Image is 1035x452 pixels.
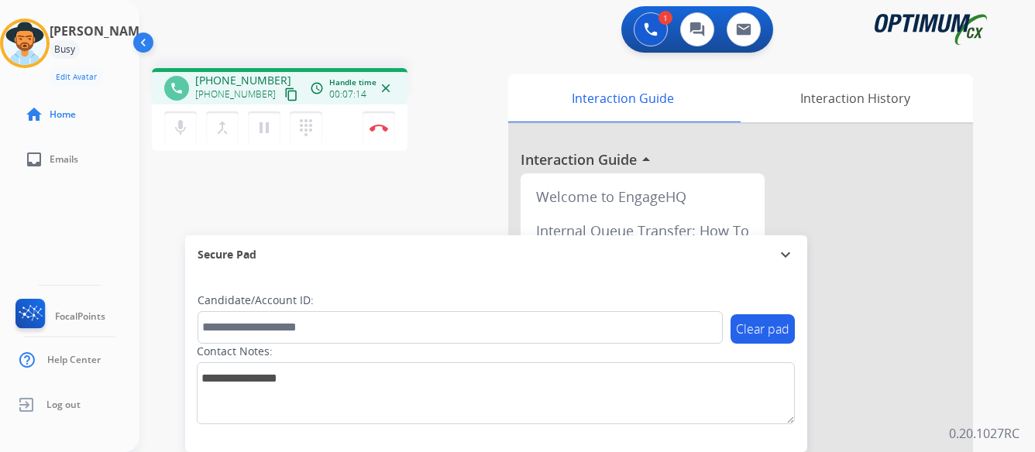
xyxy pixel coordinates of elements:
[25,105,43,124] mat-icon: home
[171,118,190,137] mat-icon: mic
[949,424,1020,443] p: 0.20.1027RC
[527,214,758,248] div: Internal Queue Transfer: How To
[50,68,103,86] button: Edit Avatar
[50,153,78,166] span: Emails
[46,399,81,411] span: Log out
[47,354,101,366] span: Help Center
[198,293,314,308] label: Candidate/Account ID:
[25,150,43,169] mat-icon: inbox
[50,22,150,40] h3: [PERSON_NAME]
[195,88,276,101] span: [PHONE_NUMBER]
[527,180,758,214] div: Welcome to EngageHQ
[255,118,273,137] mat-icon: pause
[737,74,973,122] div: Interaction History
[329,88,366,101] span: 00:07:14
[284,87,298,101] mat-icon: content_copy
[50,108,76,121] span: Home
[198,247,256,262] span: Secure Pad
[658,11,672,25] div: 1
[213,118,232,137] mat-icon: merge_type
[3,22,46,65] img: avatar
[370,124,388,132] img: control
[12,299,105,334] a: FocalPoints
[55,310,105,323] span: FocalPoints
[297,118,315,137] mat-icon: dialpad
[197,344,273,359] label: Contact Notes:
[50,40,80,59] div: Busy
[195,73,291,88] span: [PHONE_NUMBER]
[379,81,393,95] mat-icon: close
[310,81,324,95] mat-icon: access_time
[731,314,795,344] button: Clear pad
[508,74,737,122] div: Interaction Guide
[329,77,377,88] span: Handle time
[776,245,795,264] mat-icon: expand_more
[170,81,184,95] mat-icon: phone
